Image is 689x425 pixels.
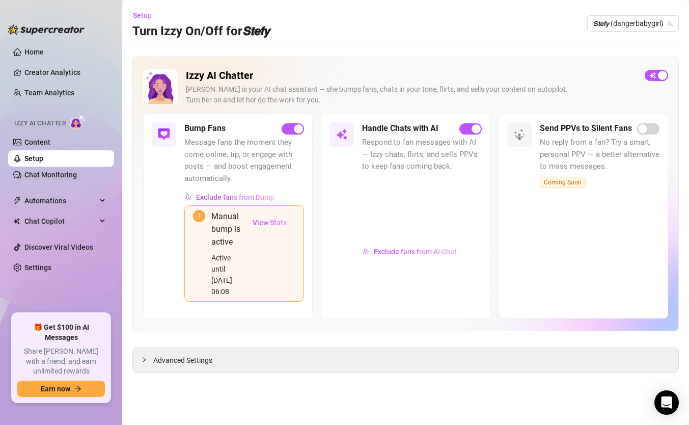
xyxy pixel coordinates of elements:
[196,193,274,201] span: Exclude fans from Bump
[24,154,43,163] a: Setup
[24,243,93,251] a: Discover Viral Videos
[24,48,44,56] a: Home
[24,64,106,81] a: Creator Analytics
[13,197,21,205] span: thunderbolt
[362,137,482,173] span: Respond to fan messages with AI — Izzy chats, flirts, and sells PPVs to keep fans coming back.
[141,357,147,363] span: collapsed
[540,122,632,135] h5: Send PPVs to Silent Fans
[17,347,105,377] span: Share [PERSON_NAME] with a friend, and earn unlimited rewards
[540,137,659,173] span: No reply from a fan? Try a smart, personal PPV — a better alternative to mass messages.
[363,248,370,255] img: svg%3e
[513,128,526,141] img: svg%3e
[158,128,170,141] img: svg%3e
[132,23,269,40] h3: Turn Izzy On/Off for 𝙎𝙩𝙚𝙛𝙮
[24,171,77,179] a: Chat Monitoring
[244,210,295,235] button: View Stats
[17,323,105,342] span: 🎁 Get $100 in AI Messages
[186,84,637,105] div: [PERSON_NAME] is your AI chat assistant — she bumps fans, chats in your tone, flirts, and sells y...
[211,252,244,297] div: Active until [DATE] 06:08
[17,381,105,397] button: Earn nowarrow-right
[211,210,244,248] div: Manual bump is active
[667,20,673,26] span: team
[13,218,20,225] img: Chat Copilot
[8,24,85,35] img: logo-BBDzfeDw.svg
[143,69,178,104] img: Izzy AI Chatter
[654,390,679,415] div: Open Intercom Messenger
[41,385,70,393] span: Earn now
[24,213,97,229] span: Chat Copilot
[132,7,160,23] button: Setup
[362,244,457,260] button: Exclude fans from AI Chat
[24,193,97,209] span: Automations
[24,138,50,146] a: Content
[141,354,153,365] div: collapsed
[133,11,152,19] span: Setup
[153,355,212,366] span: Advanced Settings
[184,189,275,205] button: Exclude fans from Bump
[540,177,586,188] span: Coming Soon
[184,137,304,184] span: Message fans the moment they come online, tip, or engage with posts — and boost engagement automa...
[253,219,287,227] span: View Stats
[362,122,438,135] h5: Handle Chats with AI
[14,119,66,128] span: Izzy AI Chatter
[336,128,348,141] img: svg%3e
[184,122,226,135] h5: Bump Fans
[593,16,673,31] span: 𝙎𝙩𝙚𝙛𝙮 (dangerbabygirl)
[193,210,205,222] span: exclamation-circle
[374,248,457,256] span: Exclude fans from AI Chat
[24,263,51,272] a: Settings
[185,194,192,201] img: svg%3e
[24,89,74,97] a: Team Analytics
[74,385,81,392] span: arrow-right
[70,115,86,129] img: AI Chatter
[186,69,637,82] h2: Izzy AI Chatter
